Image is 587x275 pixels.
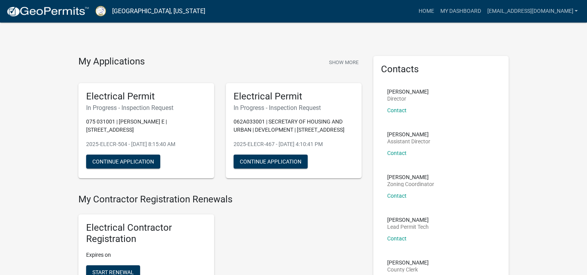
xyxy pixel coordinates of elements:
[112,5,205,18] a: [GEOGRAPHIC_DATA], [US_STATE]
[381,64,501,75] h5: Contacts
[86,104,206,111] h6: In Progress - Inspection Request
[234,104,354,111] h6: In Progress - Inspection Request
[92,269,134,275] span: Start Renewal
[234,140,354,148] p: 2025-ELECR-467 - [DATE] 4:10:41 PM
[78,56,145,68] h4: My Applications
[86,140,206,148] p: 2025-ELECR-504 - [DATE] 8:15:40 AM
[415,4,437,19] a: Home
[326,56,362,69] button: Show More
[86,91,206,102] h5: Electrical Permit
[387,132,430,137] p: [PERSON_NAME]
[387,267,429,272] p: County Clerk
[387,89,429,94] p: [PERSON_NAME]
[387,260,429,265] p: [PERSON_NAME]
[234,91,354,102] h5: Electrical Permit
[86,251,206,259] p: Expires on
[78,194,362,205] h4: My Contractor Registration Renewals
[387,174,434,180] p: [PERSON_NAME]
[387,217,429,223] p: [PERSON_NAME]
[234,118,354,134] p: 062A033001 | SECRETARY OF HOUSING AND URBAN | DEVELOPMENT | [STREET_ADDRESS]
[387,193,407,199] a: Contact
[387,107,407,113] a: Contact
[86,155,160,169] button: Continue Application
[387,150,407,156] a: Contact
[234,155,308,169] button: Continue Application
[387,96,429,101] p: Director
[387,235,407,242] a: Contact
[484,4,581,19] a: [EMAIL_ADDRESS][DOMAIN_NAME]
[95,6,106,16] img: Putnam County, Georgia
[387,181,434,187] p: Zoning Coordinator
[86,222,206,245] h5: Electrical Contractor Registration
[437,4,484,19] a: My Dashboard
[387,224,429,230] p: Lead Permit Tech
[86,118,206,134] p: 075 031001 | [PERSON_NAME] E | [STREET_ADDRESS]
[387,139,430,144] p: Assistant Director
